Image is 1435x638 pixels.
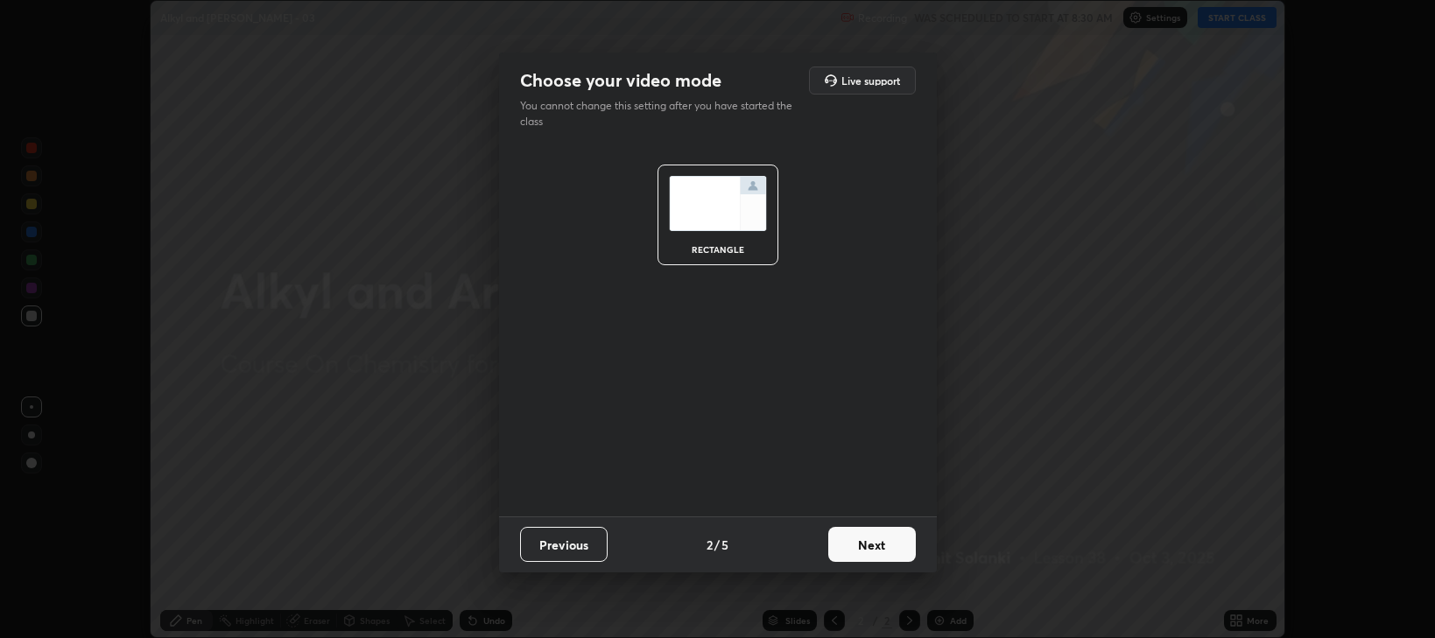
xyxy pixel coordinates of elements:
[669,176,767,231] img: normalScreenIcon.ae25ed63.svg
[683,245,753,254] div: rectangle
[707,536,713,554] h4: 2
[828,527,916,562] button: Next
[520,69,721,92] h2: Choose your video mode
[841,75,900,86] h5: Live support
[721,536,728,554] h4: 5
[520,527,608,562] button: Previous
[520,98,804,130] p: You cannot change this setting after you have started the class
[714,536,720,554] h4: /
